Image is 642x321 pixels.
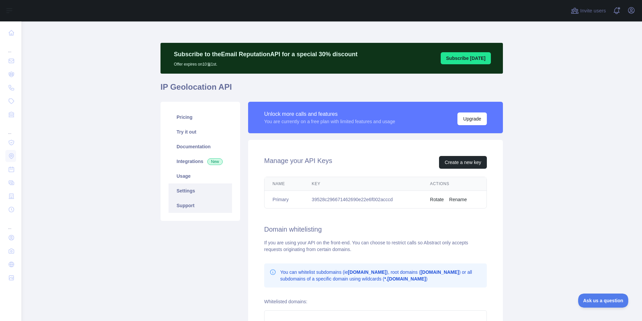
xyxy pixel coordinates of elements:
h1: IP Geolocation API [160,82,503,98]
b: [DOMAIN_NAME] [348,269,387,275]
iframe: Toggle Customer Support [578,294,629,308]
div: Unlock more calls and features [264,110,395,118]
div: If you are using your API on the front-end. You can choose to restrict calls so Abstract only acc... [264,239,487,253]
a: Documentation [169,139,232,154]
th: Key [304,177,422,191]
button: Rotate [430,196,444,203]
p: You can whitelist subdomains (ie ), root domains ( ) or all subdomains of a specific domain using... [280,269,481,282]
td: 39528c296671462690e22e6f002acccd [304,191,422,209]
b: *.[DOMAIN_NAME] [384,276,426,282]
p: Offer expires on 10월 1st. [174,59,357,67]
a: Pricing [169,110,232,125]
h2: Domain whitelisting [264,225,487,234]
td: Primary [264,191,304,209]
th: Actions [422,177,487,191]
div: ... [5,122,16,135]
button: Subscribe [DATE] [441,52,491,64]
th: Name [264,177,304,191]
a: Support [169,198,232,213]
p: Subscribe to the Email Reputation API for a special 30 % discount [174,50,357,59]
a: Integrations New [169,154,232,169]
button: Invite users [569,5,607,16]
b: [DOMAIN_NAME] [421,269,459,275]
div: ... [5,217,16,230]
h2: Manage your API Keys [264,156,332,169]
div: You are currently on a free plan with limited features and usage [264,118,395,125]
button: Upgrade [457,112,487,125]
a: Settings [169,183,232,198]
span: New [207,158,223,165]
button: Rename [449,196,467,203]
button: Create a new key [439,156,487,169]
a: Try it out [169,125,232,139]
div: ... [5,40,16,54]
label: Whitelisted domains: [264,299,307,304]
a: Usage [169,169,232,183]
span: Invite users [580,7,606,15]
